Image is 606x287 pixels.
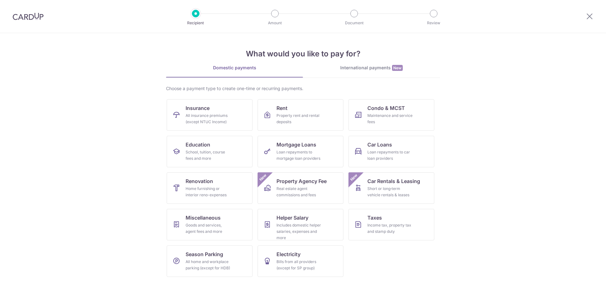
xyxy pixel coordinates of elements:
[367,141,392,148] span: Car Loans
[276,104,288,112] span: Rent
[276,149,322,162] div: Loan repayments to mortgage loan providers
[348,99,434,131] a: Condo & MCSTMaintenance and service fees
[331,20,377,26] p: Document
[186,186,231,198] div: Home furnishing or interior reno-expenses
[276,186,322,198] div: Real estate agent commissions and fees
[258,172,343,204] a: Property Agency FeeReal estate agent commissions and feesNew
[166,65,303,71] div: Domestic payments
[172,20,219,26] p: Recipient
[367,214,382,221] span: Taxes
[367,112,413,125] div: Maintenance and service fees
[258,209,343,240] a: Helper SalaryIncludes domestic helper salaries, expenses and more
[167,245,252,277] a: Season ParkingAll home and workplace parking (except for HDB)
[276,250,300,258] span: Electricity
[166,85,440,92] div: Choose a payment type to create one-time or recurring payments.
[166,48,440,60] h4: What would you like to pay for?
[167,99,252,131] a: InsuranceAll insurance premiums (except NTUC Income)
[258,172,268,183] span: New
[167,172,252,204] a: RenovationHome furnishing or interior reno-expenses
[392,65,403,71] span: New
[186,149,231,162] div: School, tuition, course fees and more
[367,222,413,235] div: Income tax, property tax and stamp duty
[367,177,420,185] span: Car Rentals & Leasing
[258,99,343,131] a: RentProperty rent and rental deposits
[13,13,44,20] img: CardUp
[276,214,308,221] span: Helper Salary
[276,259,322,271] div: Bills from all providers (except for SP group)
[186,104,210,112] span: Insurance
[367,104,405,112] span: Condo & MCST
[410,20,457,26] p: Review
[186,222,231,235] div: Goods and services, agent fees and more
[348,209,434,240] a: TaxesIncome tax, property tax and stamp duty
[367,149,413,162] div: Loan repayments to car loan providers
[303,65,440,71] div: International payments
[167,136,252,167] a: EducationSchool, tuition, course fees and more
[258,245,343,277] a: ElectricityBills from all providers (except for SP group)
[276,177,327,185] span: Property Agency Fee
[186,214,221,221] span: Miscellaneous
[186,112,231,125] div: All insurance premiums (except NTUC Income)
[276,222,322,241] div: Includes domestic helper salaries, expenses and more
[349,172,359,183] span: New
[566,268,600,284] iframe: Opens a widget where you can find more information
[252,20,298,26] p: Amount
[186,250,223,258] span: Season Parking
[276,141,316,148] span: Mortgage Loans
[276,112,322,125] div: Property rent and rental deposits
[186,259,231,271] div: All home and workplace parking (except for HDB)
[348,136,434,167] a: Car LoansLoan repayments to car loan providers
[348,172,434,204] a: Car Rentals & LeasingShort or long‑term vehicle rentals & leasesNew
[186,177,213,185] span: Renovation
[258,136,343,167] a: Mortgage LoansLoan repayments to mortgage loan providers
[186,141,210,148] span: Education
[167,209,252,240] a: MiscellaneousGoods and services, agent fees and more
[367,186,413,198] div: Short or long‑term vehicle rentals & leases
